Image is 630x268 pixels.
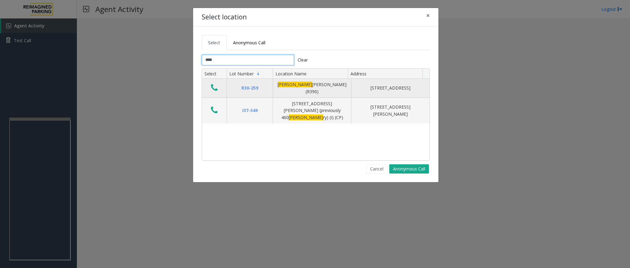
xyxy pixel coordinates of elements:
div: [STREET_ADDRESS][PERSON_NAME] [355,104,426,118]
button: Close [422,8,434,23]
button: Anonymous Call [389,164,429,174]
span: Select [208,40,220,46]
span: [PERSON_NAME] [289,114,323,120]
span: Address [351,71,367,77]
span: Lot Number [229,71,254,77]
div: I37-349 [231,107,269,114]
span: Location Name [275,71,307,77]
ul: Tabs [202,35,430,50]
span: Anonymous Call [233,40,265,46]
button: Cancel [366,164,387,174]
h4: Select location [202,12,247,22]
span: [PERSON_NAME] [278,82,312,87]
div: [STREET_ADDRESS][PERSON_NAME] (previously 460 ry) (I) (CP) [277,100,347,121]
span: × [426,11,430,20]
div: R30-259 [231,85,269,91]
button: Clear [294,55,311,65]
div: [PERSON_NAME] (R390) [277,81,347,95]
div: Data table [202,69,430,160]
div: [STREET_ADDRESS] [355,85,426,91]
th: Select [202,69,227,79]
span: Sortable [256,71,261,76]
